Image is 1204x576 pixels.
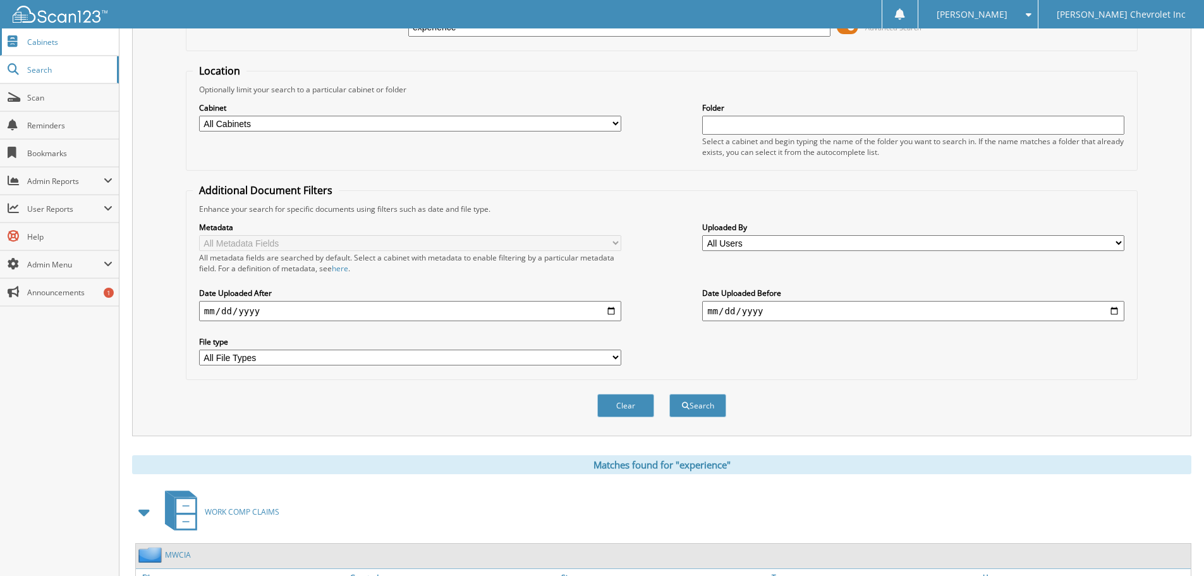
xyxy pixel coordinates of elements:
a: WORK COMP CLAIMS [157,487,279,537]
button: Clear [597,394,654,417]
span: Admin Menu [27,259,104,270]
div: 1 [104,288,114,298]
span: Announcements [27,287,112,298]
span: Cabinets [27,37,112,47]
span: User Reports [27,204,104,214]
legend: Additional Document Filters [193,183,339,197]
label: Folder [702,102,1124,113]
span: Reminders [27,120,112,131]
label: File type [199,336,621,347]
a: here [332,263,348,274]
label: Date Uploaded Before [702,288,1124,298]
input: start [199,301,621,321]
span: Scan [27,92,112,103]
label: Uploaded By [702,222,1124,233]
span: Search [27,64,111,75]
span: [PERSON_NAME] Chevrolet Inc [1057,11,1186,18]
div: Optionally limit your search to a particular cabinet or folder [193,84,1131,95]
div: Matches found for "experience" [132,455,1191,474]
span: Bookmarks [27,148,112,159]
button: Search [669,394,726,417]
div: Select a cabinet and begin typing the name of the folder you want to search in. If the name match... [702,136,1124,157]
label: Date Uploaded After [199,288,621,298]
label: Cabinet [199,102,621,113]
iframe: Chat Widget [1141,515,1204,576]
a: MWCIA [165,549,191,560]
span: WORK COMP CLAIMS [205,506,279,517]
div: All metadata fields are searched by default. Select a cabinet with metadata to enable filtering b... [199,252,621,274]
img: folder2.png [138,547,165,563]
span: Help [27,231,112,242]
img: scan123-logo-white.svg [13,6,107,23]
input: end [702,301,1124,321]
label: Metadata [199,222,621,233]
span: Admin Reports [27,176,104,187]
legend: Location [193,64,246,78]
span: [PERSON_NAME] [937,11,1007,18]
div: Enhance your search for specific documents using filters such as date and file type. [193,204,1131,214]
